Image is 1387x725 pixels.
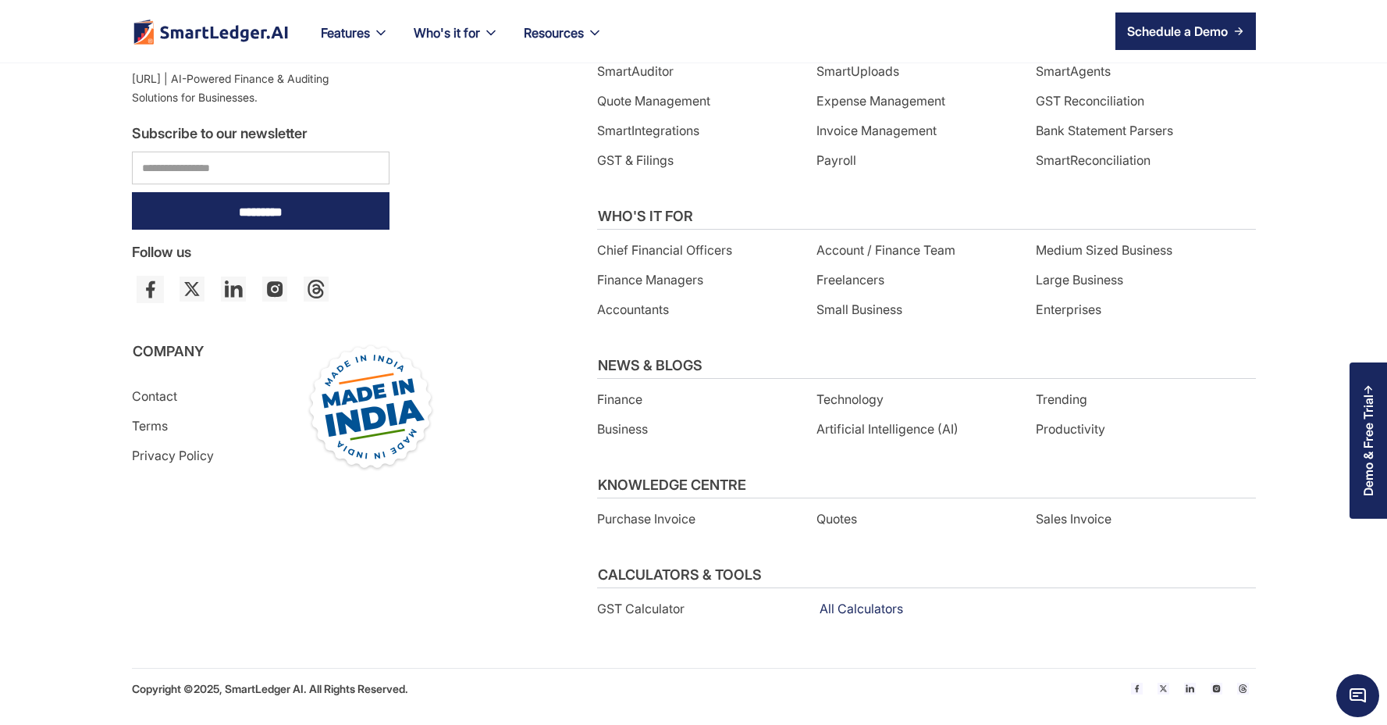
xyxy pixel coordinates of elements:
[132,19,290,45] a: home
[597,59,674,84] a: SmartAuditor
[132,413,168,438] a: Terms
[597,88,710,113] a: Quote Management
[132,152,389,230] form: subscriber email
[132,677,408,702] p: Copyright © , SmartLedger AI. All Rights Reserved.
[1127,22,1228,41] div: Schedule a Demo
[1036,118,1173,143] a: Bank Statement Parsers
[1036,416,1105,441] a: Productivity
[597,353,702,378] div: News & blogs
[304,341,436,474] img: Made in India
[816,148,856,173] a: Payroll
[816,267,884,292] a: Freelancers
[132,443,214,468] a: Privacy Policy
[1036,88,1144,113] a: GST Reconciliation
[597,267,703,292] a: Finance Managers
[1115,12,1256,50] a: Schedule a Demo
[816,59,899,84] a: SmartUploads
[820,596,903,621] a: All Calculators
[597,118,699,143] a: SmartIntegrations
[132,339,272,364] div: COMPANY
[132,19,290,45] img: footer logo
[1036,267,1123,292] a: Large Business
[816,297,902,322] a: Small Business
[816,237,955,262] a: Account / Finance Team
[597,416,648,441] a: Business
[308,22,401,62] div: Features
[1036,387,1087,412] a: Trending
[132,241,581,262] div: Follow us
[1036,59,1111,84] a: SmartAgents
[597,473,746,498] div: KNOWLEDGE CENTRE
[1036,148,1150,173] a: SmartReconciliation
[1036,237,1172,262] a: Medium Sized Business
[597,204,693,229] div: Who's it for
[816,118,937,143] a: Invoice Management
[1036,506,1111,531] a: Sales Invoice
[194,682,219,695] span: 2025
[597,237,732,262] a: Chief Financial Officers
[1234,27,1243,36] img: arrow right icon
[132,384,177,409] a: Contact
[414,22,480,44] div: Who's it for
[1336,674,1379,717] span: Chat Widget
[597,148,674,173] a: GST & Filings
[816,88,945,113] a: Expense Management
[597,297,669,322] a: Accountants
[1361,395,1375,496] div: Demo & Free Trial
[1036,297,1101,322] a: Enterprises
[597,596,685,621] a: GST Calculator
[816,416,958,441] a: Artificial Intelligence (AI)
[816,506,857,531] a: Quotes
[597,387,642,412] a: Finance
[597,562,762,587] div: Calculators & Tools
[401,22,511,62] div: Who's it for
[524,22,584,44] div: Resources
[511,22,615,62] div: Resources
[597,506,695,531] a: Purchase Invoice
[132,70,366,107] div: [URL] | AI-Powered Finance & Auditing Solutions for Businesses.
[816,387,884,412] a: Technology
[321,22,370,44] div: Features
[132,123,535,144] div: Subscribe to our newsletter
